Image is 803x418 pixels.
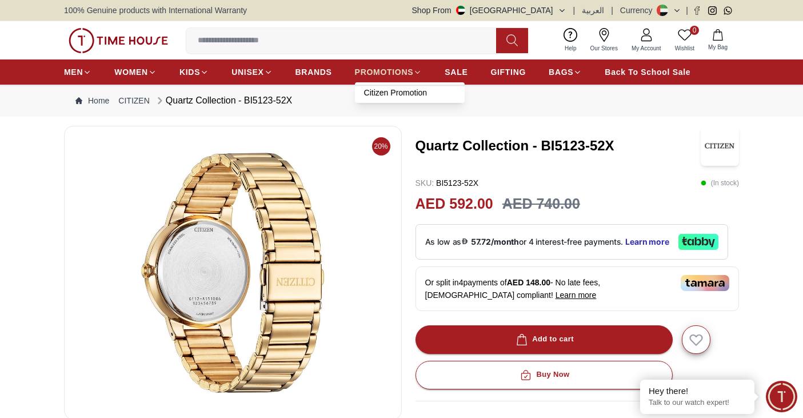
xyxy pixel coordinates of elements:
span: PROMOTIONS [355,66,414,78]
span: KIDS [179,66,200,78]
a: CITIZEN [118,95,149,106]
button: Add to cart [416,325,673,354]
p: ( In stock ) [701,177,739,189]
span: SKU : [416,178,434,188]
a: Whatsapp [724,6,732,15]
a: KIDS [179,62,209,82]
a: Facebook [693,6,701,15]
span: Learn more [556,290,597,300]
span: AED 148.00 [507,278,550,287]
div: Or split in 4 payments of - No late fees, [DEMOGRAPHIC_DATA] compliant! [416,266,740,311]
a: Citizen Promotion [364,87,456,98]
p: BI5123-52X [416,177,479,189]
img: Quartz Collection - BI5123-52X [74,136,392,410]
button: العربية [582,5,604,16]
a: MEN [64,62,91,82]
a: BAGS [549,62,582,82]
img: Tamara [681,275,729,291]
a: PROMOTIONS [355,62,422,82]
div: Add to cart [514,333,574,346]
a: Help [558,26,584,55]
h3: AED 740.00 [502,193,580,215]
button: My Bag [701,27,734,54]
nav: Breadcrumb [64,85,739,117]
span: Our Stores [586,44,622,53]
div: Hey there! [649,385,746,397]
span: | [611,5,613,16]
button: Shop From[GEOGRAPHIC_DATA] [412,5,566,16]
h2: AED 592.00 [416,193,493,215]
img: ... [69,28,168,53]
span: Wishlist [670,44,699,53]
span: BRANDS [295,66,332,78]
a: Home [75,95,109,106]
span: UNISEX [231,66,263,78]
img: Quartz Collection - BI5123-52X [701,126,739,166]
a: SALE [445,62,468,82]
h3: Quartz Collection - BI5123-52X [416,137,701,155]
a: Back To School Sale [605,62,690,82]
div: Chat Widget [766,381,797,412]
span: My Account [627,44,666,53]
span: My Bag [704,43,732,51]
button: Buy Now [416,361,673,389]
span: SALE [445,66,468,78]
div: Buy Now [518,368,569,381]
a: Instagram [708,6,717,15]
p: Talk to our watch expert! [649,398,746,408]
span: Help [560,44,581,53]
img: United Arab Emirates [456,6,465,15]
a: GIFTING [490,62,526,82]
a: Our Stores [584,26,625,55]
a: BRANDS [295,62,332,82]
span: MEN [64,66,83,78]
span: GIFTING [490,66,526,78]
span: 0 [690,26,699,35]
span: BAGS [549,66,573,78]
span: Back To School Sale [605,66,690,78]
span: | [686,5,688,16]
a: WOMEN [114,62,157,82]
div: Quartz Collection - BI5123-52X [154,94,292,108]
span: 20% [372,137,390,156]
span: 100% Genuine products with International Warranty [64,5,247,16]
span: | [573,5,576,16]
a: UNISEX [231,62,272,82]
a: 0Wishlist [668,26,701,55]
span: WOMEN [114,66,148,78]
div: Currency [620,5,657,16]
